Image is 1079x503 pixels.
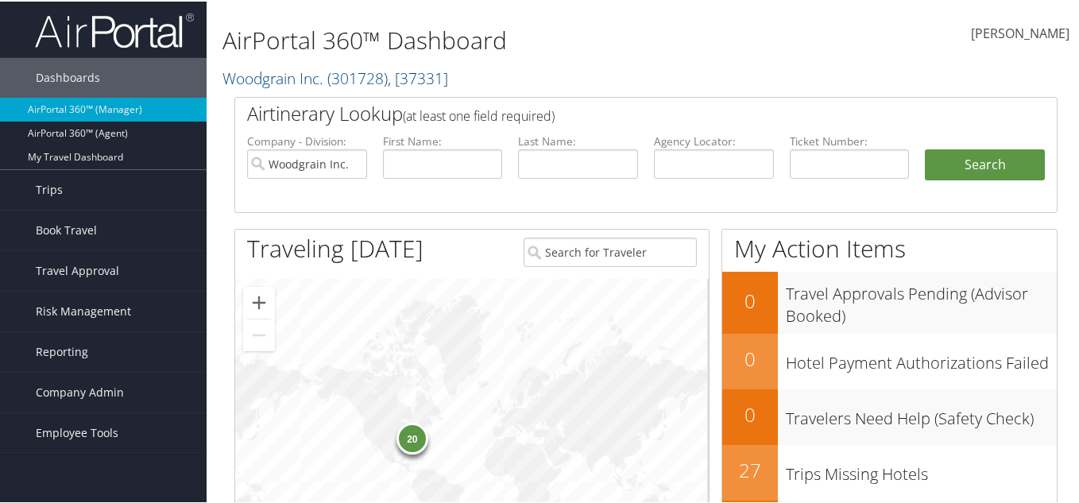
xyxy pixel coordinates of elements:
[243,318,275,350] button: Zoom out
[654,132,774,148] label: Agency Locator:
[35,10,194,48] img: airportal-logo.png
[971,23,1069,41] span: [PERSON_NAME]
[36,56,100,96] span: Dashboards
[925,148,1045,180] button: Search
[786,342,1057,373] h3: Hotel Payment Authorizations Failed
[36,168,63,208] span: Trips
[518,132,638,148] label: Last Name:
[36,371,124,411] span: Company Admin
[722,332,1057,388] a: 0Hotel Payment Authorizations Failed
[722,388,1057,443] a: 0Travelers Need Help (Safety Check)
[36,250,119,289] span: Travel Approval
[247,132,367,148] label: Company - Division:
[786,398,1057,428] h3: Travelers Need Help (Safety Check)
[722,270,1057,331] a: 0Travel Approvals Pending (Advisor Booked)
[327,66,388,87] span: ( 301728 )
[36,290,131,330] span: Risk Management
[722,400,778,427] h2: 0
[222,22,787,56] h1: AirPortal 360™ Dashboard
[247,230,423,264] h1: Traveling [DATE]
[36,331,88,370] span: Reporting
[790,132,910,148] label: Ticket Number:
[722,455,778,482] h2: 27
[388,66,448,87] span: , [ 37331 ]
[383,132,503,148] label: First Name:
[722,443,1057,499] a: 27Trips Missing Hotels
[971,8,1069,57] a: [PERSON_NAME]
[722,230,1057,264] h1: My Action Items
[243,285,275,317] button: Zoom in
[722,286,778,313] h2: 0
[36,412,118,451] span: Employee Tools
[786,273,1057,326] h3: Travel Approvals Pending (Advisor Booked)
[786,454,1057,484] h3: Trips Missing Hotels
[403,106,555,123] span: (at least one field required)
[722,344,778,371] h2: 0
[396,421,428,453] div: 20
[36,209,97,249] span: Book Travel
[247,99,977,126] h2: Airtinerary Lookup
[222,66,448,87] a: Woodgrain Inc.
[524,236,697,265] input: Search for Traveler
